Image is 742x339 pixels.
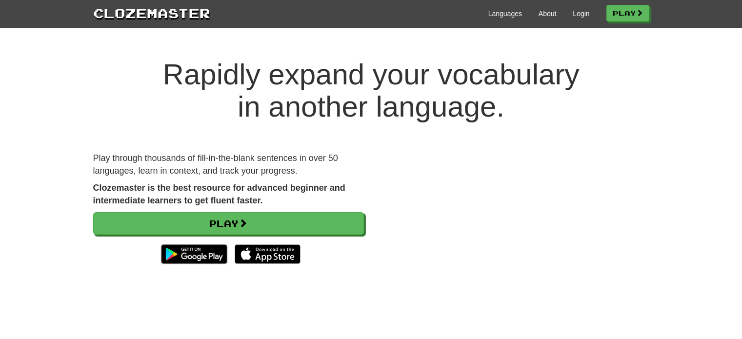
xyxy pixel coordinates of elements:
[93,183,345,205] strong: Clozemaster is the best resource for advanced beginner and intermediate learners to get fluent fa...
[606,5,649,21] a: Play
[488,9,522,19] a: Languages
[93,4,210,22] a: Clozemaster
[539,9,557,19] a: About
[573,9,589,19] a: Login
[156,239,232,269] img: Get it on Google Play
[93,152,364,177] p: Play through thousands of fill-in-the-blank sentences in over 50 languages, learn in context, and...
[93,212,364,235] a: Play
[235,244,301,264] img: Download_on_the_App_Store_Badge_US-UK_135x40-25178aeef6eb6b83b96f5f2d004eda3bffbb37122de64afbaef7...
